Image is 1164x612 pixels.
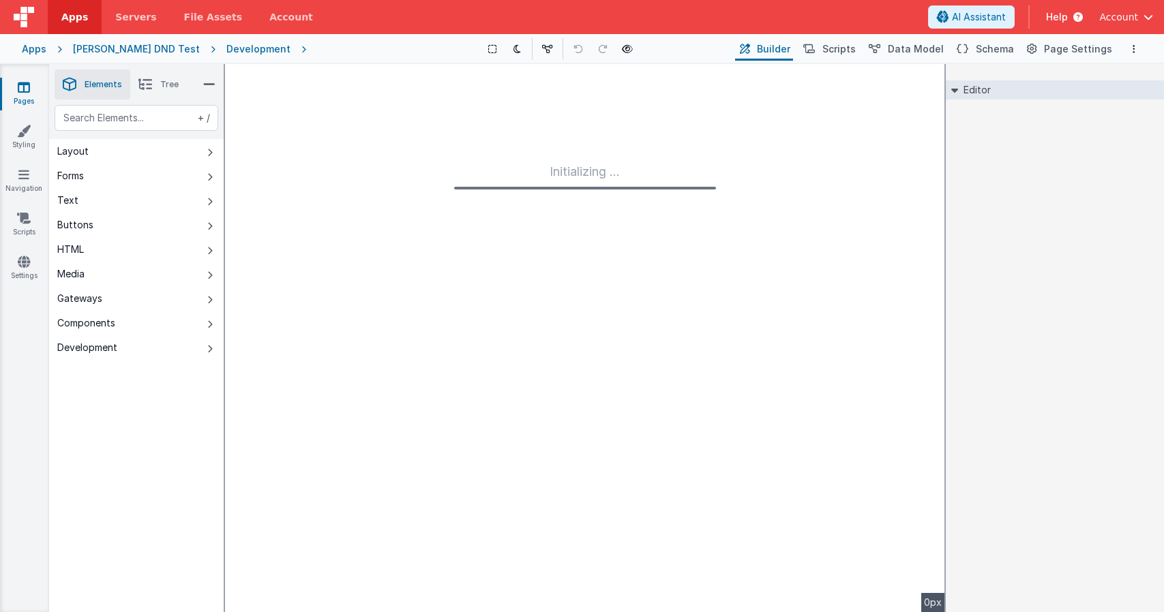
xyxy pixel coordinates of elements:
[1022,37,1115,61] button: Page Settings
[757,42,790,56] span: Builder
[160,79,179,90] span: Tree
[1126,41,1142,57] button: Options
[49,139,224,164] button: Layout
[49,188,224,213] button: Text
[1044,42,1112,56] span: Page Settings
[195,105,210,131] span: + /
[958,80,991,100] h2: Editor
[454,162,716,189] div: Initializing ...
[57,292,102,305] div: Gateways
[57,316,115,330] div: Components
[1046,10,1068,24] span: Help
[85,79,122,90] span: Elements
[57,144,89,158] div: Layout
[822,42,856,56] span: Scripts
[49,213,224,237] button: Buttons
[57,267,85,281] div: Media
[952,10,1006,24] span: AI Assistant
[49,311,224,335] button: Components
[57,169,84,183] div: Forms
[226,42,290,56] div: Development
[864,37,946,61] button: Data Model
[735,37,793,61] button: Builder
[57,243,84,256] div: HTML
[928,5,1015,29] button: AI Assistant
[49,335,224,360] button: Development
[115,10,156,24] span: Servers
[184,10,243,24] span: File Assets
[57,194,78,207] div: Text
[921,593,944,612] div: 0px
[888,42,944,56] span: Data Model
[1099,10,1138,24] span: Account
[55,105,218,131] input: Search Elements...
[799,37,859,61] button: Scripts
[57,341,117,354] div: Development
[73,42,200,56] div: [PERSON_NAME] DND Test
[225,64,944,612] pane: -->
[61,10,88,24] span: Apps
[952,37,1017,61] button: Schema
[49,164,224,188] button: Forms
[22,42,46,56] div: Apps
[49,262,224,286] button: Media
[49,286,224,311] button: Gateways
[1099,10,1153,24] button: Account
[49,237,224,262] button: HTML
[976,42,1014,56] span: Schema
[57,218,93,232] div: Buttons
